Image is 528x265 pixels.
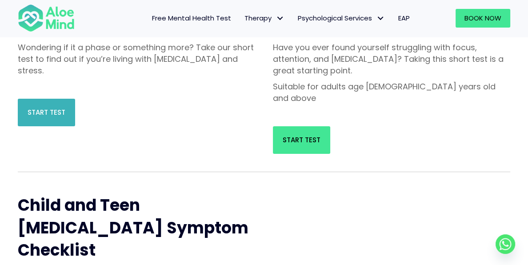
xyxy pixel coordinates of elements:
span: Start Test [28,108,65,117]
span: Start Test [283,135,320,145]
nav: Menu [84,9,416,28]
p: Wondering if it a phase or something more? Take our short test to find out if you’re living with ... [18,42,255,76]
a: TherapyTherapy: submenu [237,9,291,28]
a: Book Now [456,9,510,28]
span: Psychological Services: submenu [374,12,387,24]
span: Free Mental Health Test [152,13,231,23]
span: Book Now [464,13,501,23]
p: Suitable for adults age [DEMOGRAPHIC_DATA] years old and above [273,81,510,104]
a: Whatsapp [496,234,515,254]
a: Psychological ServicesPsychological Services: submenu [291,9,391,28]
a: Start Test [273,126,330,154]
span: Therapy [244,13,284,23]
span: Psychological Services [297,13,384,23]
span: EAP [398,13,409,23]
a: Free Mental Health Test [145,9,237,28]
span: Child and Teen [MEDICAL_DATA] Symptom Checklist [18,194,248,261]
a: Start Test [18,99,75,126]
img: Aloe mind Logo [18,4,75,32]
span: Therapy: submenu [273,12,286,24]
p: Have you ever found yourself struggling with focus, attention, and [MEDICAL_DATA]? Taking this sh... [273,42,510,76]
a: EAP [391,9,416,28]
